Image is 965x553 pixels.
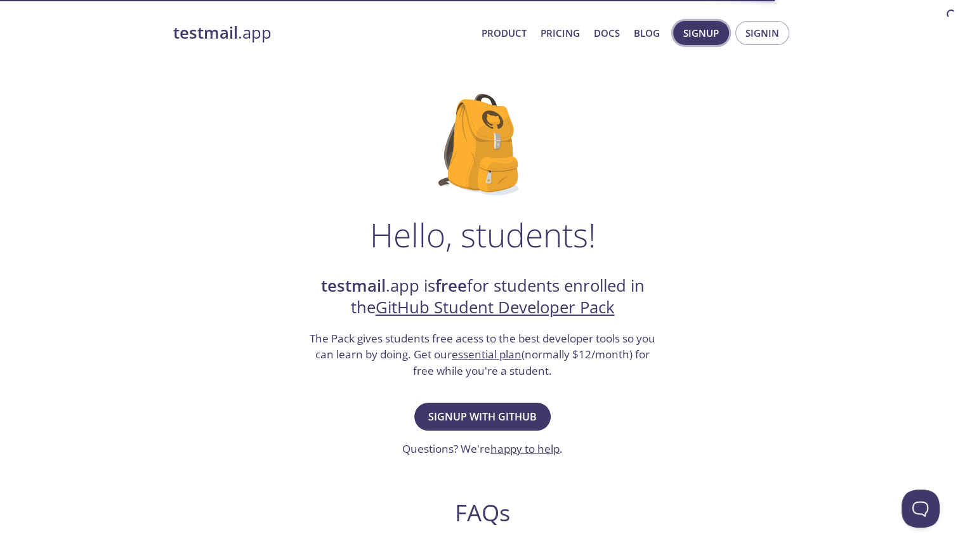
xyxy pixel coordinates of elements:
h2: .app is for students enrolled in the [308,275,657,319]
span: Signup [683,25,719,41]
h3: The Pack gives students free acess to the best developer tools so you can learn by doing. Get our... [308,330,657,379]
a: Blog [634,25,660,41]
iframe: Help Scout Beacon - Open [902,490,940,528]
button: Signup with GitHub [414,403,551,431]
a: Pricing [541,25,580,41]
span: Signin [745,25,779,41]
h1: Hello, students! [370,216,596,254]
h2: FAQs [239,498,726,527]
button: Signin [735,21,789,45]
strong: testmail [321,275,386,297]
img: github-student-backpack.png [438,94,527,195]
strong: free [435,275,467,297]
h3: Questions? We're . [402,441,563,457]
button: Signup [673,21,729,45]
a: GitHub Student Developer Pack [376,296,615,318]
a: happy to help [490,441,560,456]
strong: testmail [173,22,238,44]
span: Signup with GitHub [428,408,537,426]
a: essential plan [452,347,522,361]
a: testmail.app [173,22,471,44]
a: Product [482,25,527,41]
a: Docs [594,25,620,41]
